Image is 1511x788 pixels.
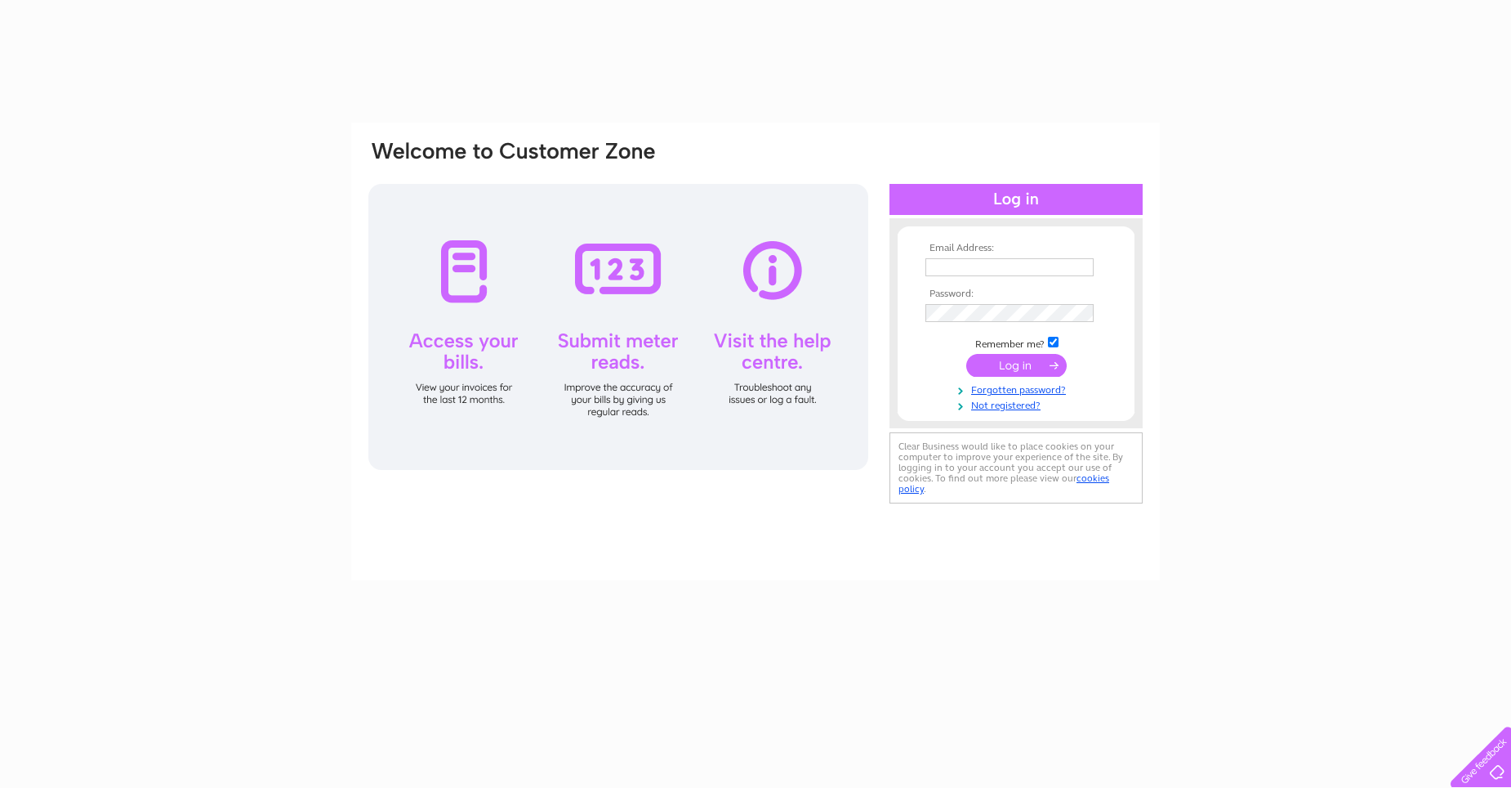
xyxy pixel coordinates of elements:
input: Submit [966,354,1067,377]
th: Email Address: [921,243,1111,254]
a: Not registered? [925,396,1111,412]
a: cookies policy [898,472,1109,495]
th: Password: [921,289,1111,300]
a: Forgotten password? [925,381,1111,396]
div: Clear Business would like to place cookies on your computer to improve your experience of the sit... [889,432,1143,504]
td: Remember me? [921,334,1111,351]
